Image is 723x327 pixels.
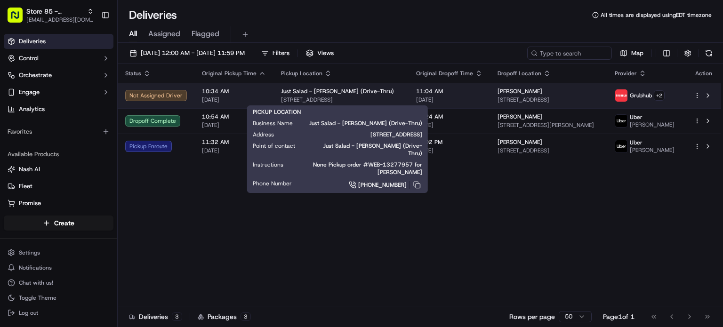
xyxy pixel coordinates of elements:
[253,142,295,150] span: Point of contact
[4,179,113,194] button: Fleet
[9,162,24,177] img: Klarizel Pensader
[416,96,482,104] span: [DATE]
[19,264,52,271] span: Notifications
[615,140,627,152] img: uber-new-logo.jpeg
[202,88,266,95] span: 10:34 AM
[125,47,249,60] button: [DATE] 12:00 AM - [DATE] 11:59 PM
[94,233,114,240] span: Pylon
[202,96,266,104] span: [DATE]
[416,70,473,77] span: Original Dropoff Time
[4,306,113,319] button: Log out
[19,294,56,302] span: Toggle Theme
[4,196,113,211] button: Promise
[416,138,482,146] span: 12:02 PM
[19,199,41,207] span: Promise
[9,136,24,152] img: Liam S.
[630,113,643,121] span: Uber
[42,89,154,99] div: Start new chat
[603,312,635,321] div: Page 1 of 1
[8,165,110,174] a: Nash AI
[289,131,422,138] span: [STREET_ADDRESS]
[129,8,177,23] h1: Deliveries
[253,131,274,138] span: Address
[4,215,113,231] button: Create
[19,37,46,46] span: Deliveries
[24,60,169,70] input: Got a question? Start typing here...
[26,7,83,16] button: Store 85 - [PERSON_NAME] (Just Salad)
[616,47,648,60] button: Map
[54,218,74,228] span: Create
[85,171,104,178] span: [DATE]
[4,147,113,162] div: Available Products
[694,70,714,77] div: Action
[307,180,422,190] a: [PHONE_NUMBER]
[654,90,665,101] button: +2
[4,34,113,49] a: Deliveries
[416,121,482,129] span: [DATE]
[80,211,87,218] div: 💻
[6,206,76,223] a: 📗Knowledge Base
[19,165,40,174] span: Nash AI
[4,124,113,139] div: Favorites
[273,49,289,57] span: Filters
[29,171,78,178] span: Klarizel Pensader
[76,206,155,223] a: 💻API Documentation
[281,88,394,95] span: Just Salad - [PERSON_NAME] (Drive-Thru)
[4,261,113,274] button: Notifications
[141,49,245,57] span: [DATE] 12:00 AM - [DATE] 11:59 PM
[253,108,301,116] span: PICKUP LOCATION
[4,276,113,289] button: Chat with us!
[702,47,715,60] button: Refresh
[129,28,137,40] span: All
[310,142,422,157] span: Just Salad - [PERSON_NAME] (Drive-Thru)
[615,89,627,102] img: 5e692f75ce7d37001a5d71f1
[26,16,94,24] button: [EMAIL_ADDRESS][DOMAIN_NAME]
[527,47,612,60] input: Type to search
[257,47,294,60] button: Filters
[4,68,113,83] button: Orchestrate
[8,182,110,191] a: Fleet
[19,171,26,179] img: 1736555255976-a54dd68f-1ca7-489b-9aae-adbdc363a1c4
[281,96,401,104] span: [STREET_ADDRESS]
[146,120,171,131] button: See all
[4,246,113,259] button: Settings
[317,49,334,57] span: Views
[4,102,113,117] a: Analytics
[172,312,182,321] div: 3
[202,138,266,146] span: 11:32 AM
[498,113,542,120] span: [PERSON_NAME]
[498,147,600,154] span: [STREET_ADDRESS]
[202,113,266,120] span: 10:54 AM
[80,171,83,178] span: •
[498,121,600,129] span: [STREET_ADDRESS][PERSON_NAME]
[19,105,45,113] span: Analytics
[19,249,40,256] span: Settings
[498,138,542,146] span: [PERSON_NAME]
[241,312,251,321] div: 3
[202,121,266,129] span: [DATE]
[281,70,322,77] span: Pickup Location
[630,146,675,154] span: [PERSON_NAME]
[19,71,52,80] span: Orchestrate
[19,88,40,96] span: Engage
[302,47,338,60] button: Views
[19,210,72,219] span: Knowledge Base
[8,199,110,207] a: Promise
[498,88,542,95] span: [PERSON_NAME]
[42,99,129,106] div: We're available if you need us!
[253,161,283,168] span: Instructions
[615,115,627,127] img: uber-new-logo.jpeg
[9,211,17,218] div: 📗
[298,161,422,176] span: None Pickup order #WEB-13277957 for [PERSON_NAME]
[19,309,38,317] span: Log out
[416,88,482,95] span: 11:04 AM
[601,11,712,19] span: All times are displayed using EDT timezone
[253,180,292,187] span: Phone Number
[66,232,114,240] a: Powered byPylon
[416,113,482,120] span: 11:24 AM
[4,162,113,177] button: Nash AI
[630,139,643,146] span: Uber
[4,51,113,66] button: Control
[19,182,32,191] span: Fleet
